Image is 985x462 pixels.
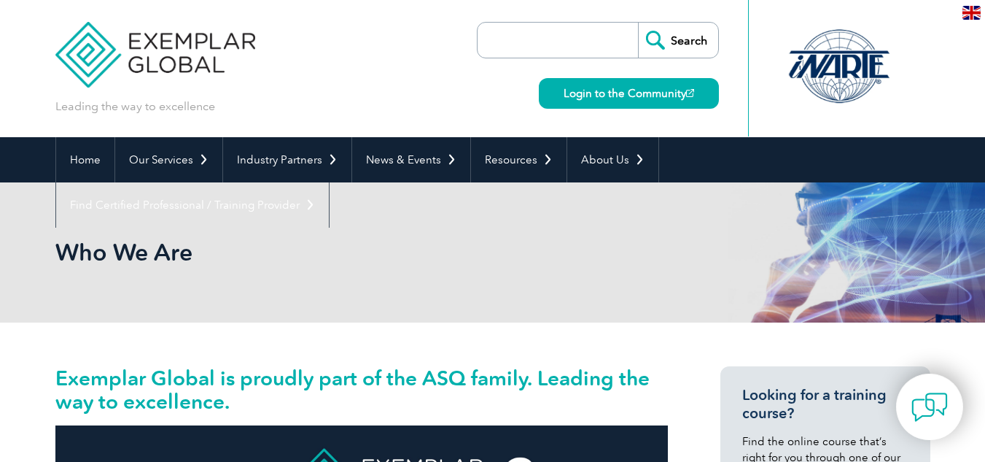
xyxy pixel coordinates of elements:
a: Login to the Community [539,78,719,109]
h3: Looking for a training course? [742,386,908,423]
a: Home [56,137,114,182]
h2: Exemplar Global is proudly part of the ASQ family. Leading the way to excellence. [55,366,668,413]
a: About Us [567,137,658,182]
h2: Who We Are [55,241,668,264]
a: News & Events [352,137,470,182]
a: Our Services [115,137,222,182]
p: Leading the way to excellence [55,99,215,115]
a: Find Certified Professional / Training Provider [56,182,329,228]
a: Resources [471,137,567,182]
a: Industry Partners [223,137,351,182]
img: en [962,6,981,20]
input: Search [638,23,718,58]
img: contact-chat.png [911,389,948,426]
img: open_square.png [686,89,694,97]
